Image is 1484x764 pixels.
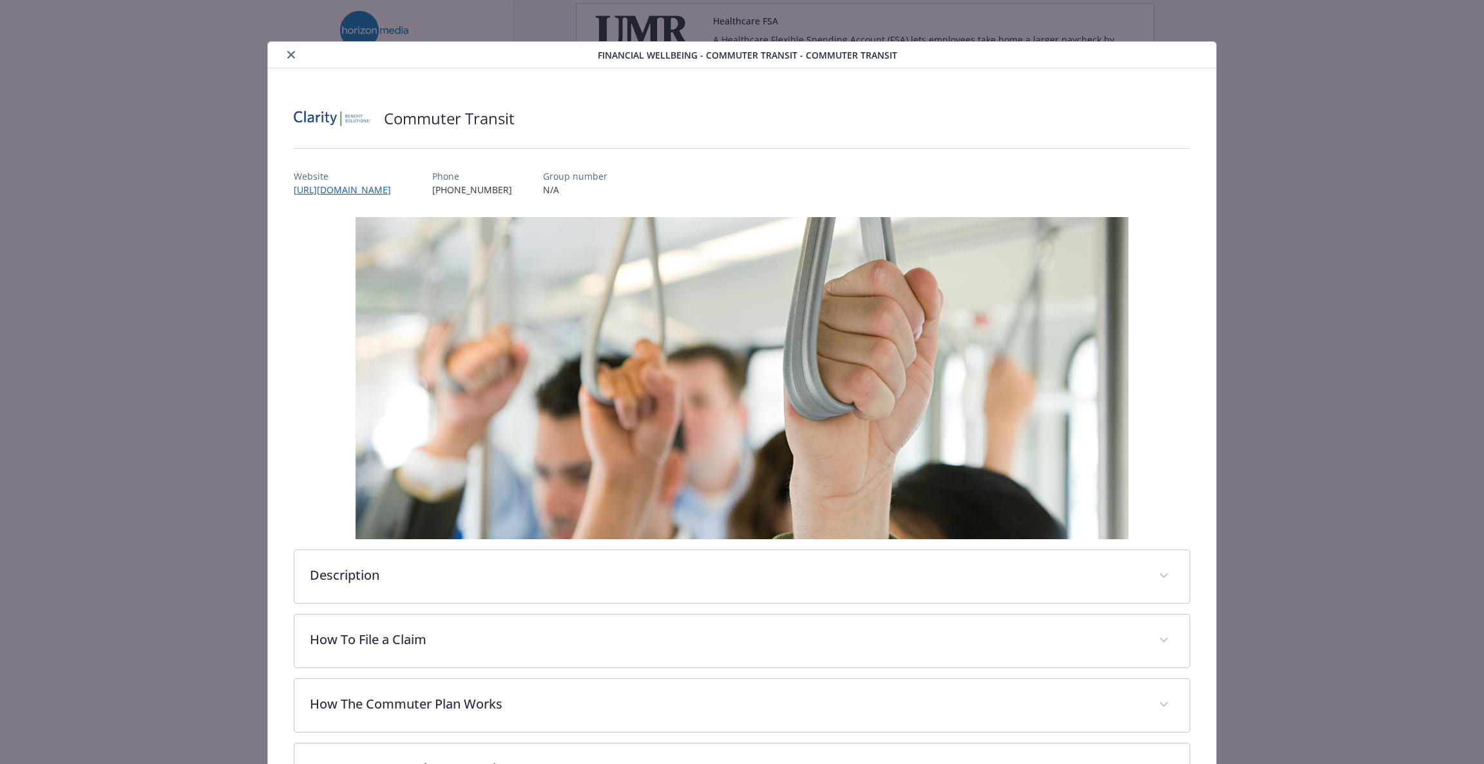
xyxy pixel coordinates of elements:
[598,48,897,62] span: Financial Wellbeing - Commuter Transit - Commuter Transit
[283,47,299,62] button: close
[294,679,1190,732] div: How The Commuter Plan Works
[310,694,1144,714] p: How The Commuter Plan Works
[543,183,607,196] p: N/A
[310,566,1144,585] p: Description
[384,108,515,129] h2: Commuter Transit
[356,217,1128,539] img: banner
[543,169,607,183] p: Group number
[294,184,401,196] a: [URL][DOMAIN_NAME]
[294,615,1190,667] div: How To File a Claim
[432,169,512,183] p: Phone
[294,99,371,138] img: Clarity Benefit Solutions
[432,183,512,196] p: [PHONE_NUMBER]
[294,169,401,183] p: Website
[310,630,1144,649] p: How To File a Claim
[294,550,1190,603] div: Description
